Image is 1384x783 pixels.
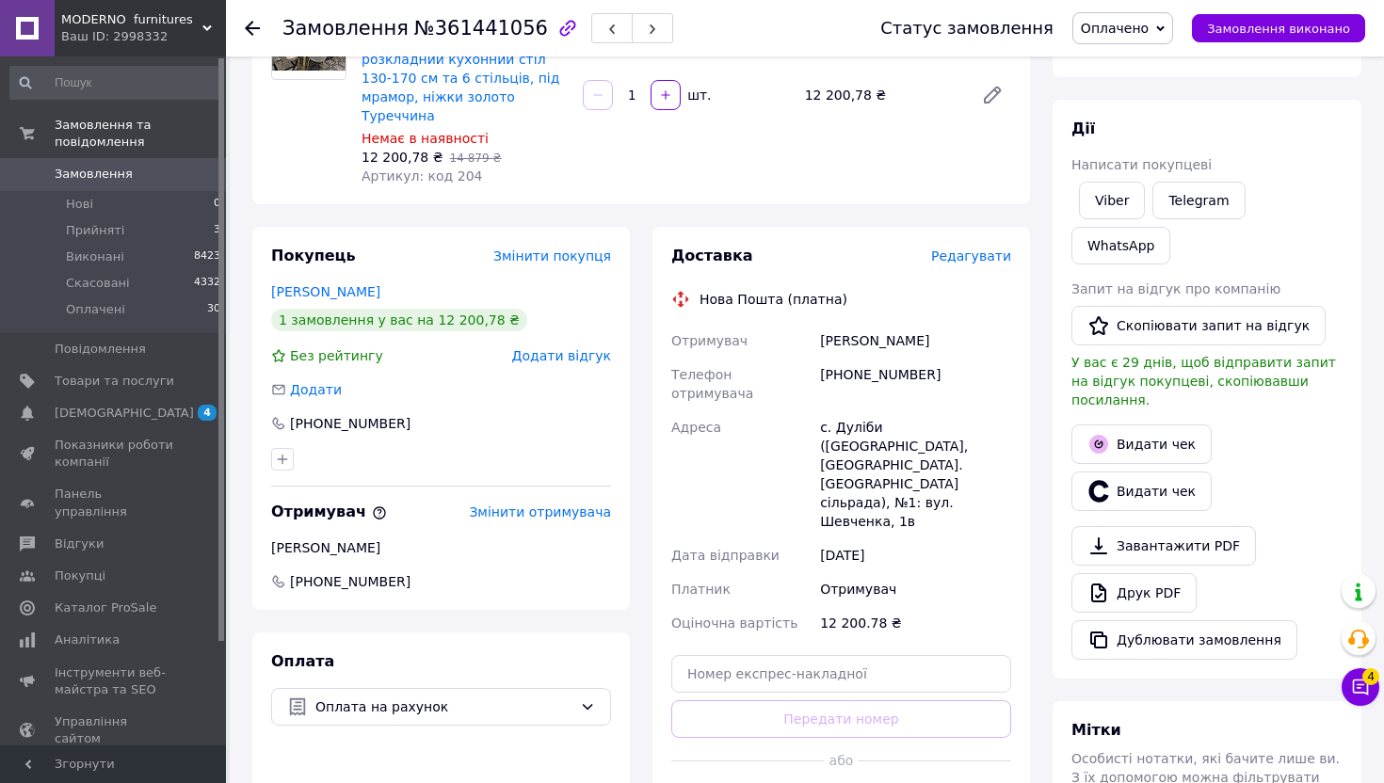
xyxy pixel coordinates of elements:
button: Чат з покупцем4 [1342,668,1379,706]
a: Редагувати [974,76,1011,114]
span: Показники роботи компанії [55,437,174,471]
span: Виконані [66,248,124,265]
span: Написати покупцеві [1071,157,1212,172]
button: Скопіювати запит на відгук [1071,306,1326,345]
span: Замовлення [55,166,133,183]
span: 4 [198,405,217,421]
span: або [824,751,858,770]
span: 30 [207,301,220,318]
span: Немає в наявності [362,131,489,146]
span: 8423 [194,248,220,265]
div: Статус замовлення [880,19,1054,38]
a: WhatsApp [1071,227,1170,264]
span: Повідомлення [55,341,146,358]
div: 12 200,78 ₴ [797,82,966,108]
span: Артикул: код 204 [362,168,482,184]
span: 12 200,78 ₴ [362,150,443,165]
span: Покупці [55,567,105,584]
span: Додати [290,382,342,397]
div: [PERSON_NAME] [816,324,1015,358]
span: Оплачені [66,301,125,318]
a: Завантажити PDF [1071,526,1256,566]
a: [PERSON_NAME] [271,284,380,299]
div: 1 замовлення у вас на 12 200,78 ₴ [271,309,527,331]
span: Адреса [671,420,721,435]
span: Відгуки [55,535,104,552]
span: Замовлення виконано [1207,22,1350,36]
span: Покупець [271,247,356,264]
span: [DEMOGRAPHIC_DATA] [55,405,194,422]
span: Товари та послуги [55,373,174,390]
a: Обідній комплект розкладний кухонний стіл 130-170 см та 6 стільців, під мрамор, ніжки золото Туре... [362,33,559,123]
span: Запит на відгук про компанію [1071,281,1280,296]
span: Інструменти веб-майстра та SEO [55,664,174,698]
div: шт. [683,86,713,104]
input: Номер експрес-накладної [671,655,1011,693]
div: [PERSON_NAME] [271,538,611,557]
div: Ваш ID: 2998332 [61,28,226,45]
div: Повернутися назад [245,19,260,38]
input: Пошук [9,66,222,100]
span: Аналітика [55,631,120,648]
span: Каталог ProSale [55,599,156,616]
span: Нові [66,196,93,213]
span: Дата відправки [671,548,780,563]
span: 3 [214,222,220,239]
span: Отримувач [671,333,748,348]
span: Платник [671,582,731,597]
span: Отримувач [271,503,387,520]
span: Замовлення та повідомлення [55,117,226,151]
span: Прийняті [66,222,124,239]
span: Оплата [271,652,334,670]
span: Доставка [671,247,753,264]
span: Управління сайтом [55,713,174,747]
div: [PHONE_NUMBER] [816,358,1015,410]
span: Скасовані [66,275,130,292]
div: [PHONE_NUMBER] [288,414,412,433]
span: 14 879 ₴ [450,152,502,165]
span: Мітки [1071,721,1121,739]
span: 4332 [194,275,220,292]
span: Оплата на рахунок [315,696,572,717]
a: Telegram [1152,182,1245,219]
span: Змінити отримувача [469,504,611,519]
span: Оціночна вартість [671,615,797,631]
span: Панель управління [55,486,174,519]
div: с. Дуліби ([GEOGRAPHIC_DATA], [GEOGRAPHIC_DATA]. [GEOGRAPHIC_DATA] сільрада), №1: вул. Шевченка, 1в [816,410,1015,538]
span: 0 [214,196,220,213]
button: Видати чек [1071,471,1212,511]
span: №361441056 [414,17,548,40]
span: Телефон отримувача [671,367,753,401]
div: 12 200.78 ₴ [816,606,1015,640]
span: 4 [1362,664,1379,681]
span: Додати відгук [512,348,611,363]
button: Видати чек [1071,424,1212,464]
span: Змінити покупця [493,248,611,264]
span: Дії [1071,120,1095,137]
div: Отримувач [816,572,1015,606]
a: Viber [1079,182,1145,219]
span: Без рейтингу [290,348,383,363]
span: [PHONE_NUMBER] [288,572,412,591]
span: MODERNO furnitures [61,11,202,28]
a: Друк PDF [1071,573,1197,613]
button: Замовлення виконано [1192,14,1365,42]
div: Нова Пошта (платна) [695,290,852,309]
button: Дублювати замовлення [1071,620,1297,660]
span: Редагувати [931,248,1011,264]
span: У вас є 29 днів, щоб відправити запит на відгук покупцеві, скопіювавши посилання. [1071,355,1336,407]
span: Замовлення [282,17,409,40]
span: Оплачено [1081,21,1149,36]
div: [DATE] [816,538,1015,572]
